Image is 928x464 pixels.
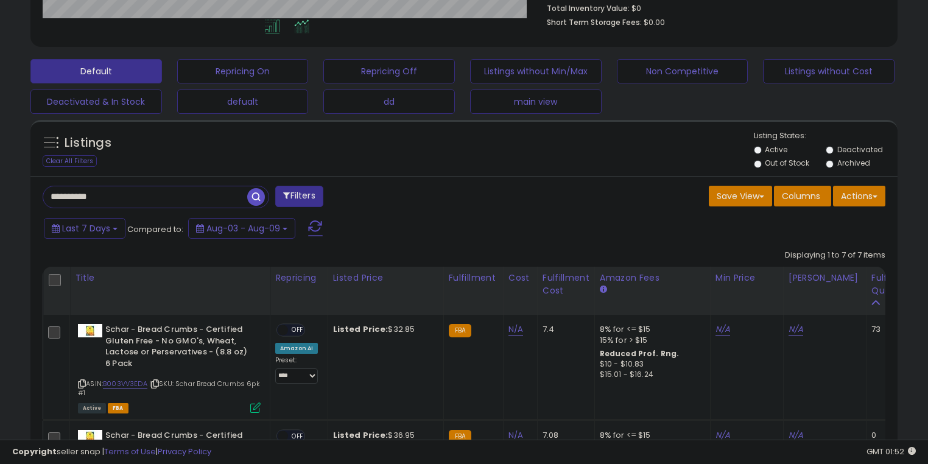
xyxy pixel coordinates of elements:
[600,348,680,359] b: Reduced Prof. Rng.
[600,284,607,295] small: Amazon Fees.
[177,59,309,83] button: Repricing On
[709,186,772,206] button: Save View
[30,90,162,114] button: Deactivated & In Stock
[12,446,57,457] strong: Copyright
[754,130,898,142] p: Listing States:
[765,158,809,168] label: Out of Stock
[508,272,532,284] div: Cost
[600,359,701,370] div: $10 - $10.83
[470,90,602,114] button: main view
[206,222,280,234] span: Aug-03 - Aug-09
[600,335,701,346] div: 15% for > $15
[765,144,787,155] label: Active
[547,3,630,13] b: Total Inventory Value:
[78,379,260,397] span: | SKU: Schar Bread Crumbs 6pk #1
[543,272,589,297] div: Fulfillment Cost
[65,135,111,152] h5: Listings
[104,446,156,457] a: Terms of Use
[12,446,211,458] div: seller snap | |
[323,90,455,114] button: dd
[837,144,883,155] label: Deactivated
[105,324,253,372] b: Schar - Bread Crumbs - Certified Gluten Free - No GMO's, Wheat, Lactose or Perservatives - (8.8 o...
[275,343,318,354] div: Amazon AI
[774,186,831,206] button: Columns
[44,218,125,239] button: Last 7 Days
[715,323,730,336] a: N/A
[62,222,110,234] span: Last 7 Days
[600,272,705,284] div: Amazon Fees
[833,186,885,206] button: Actions
[30,59,162,83] button: Default
[103,379,147,389] a: B003VV3EDA
[323,59,455,83] button: Repricing Off
[470,59,602,83] button: Listings without Min/Max
[78,324,102,337] img: 61NctrFp5IL._SL40_.jpg
[188,218,295,239] button: Aug-03 - Aug-09
[871,272,913,297] div: Fulfillable Quantity
[871,324,909,335] div: 73
[78,324,261,412] div: ASIN:
[275,356,318,384] div: Preset:
[275,186,323,207] button: Filters
[547,17,642,27] b: Short Term Storage Fees:
[78,403,106,413] span: All listings currently available for purchase on Amazon
[782,190,820,202] span: Columns
[127,223,183,235] span: Compared to:
[449,324,471,337] small: FBA
[785,250,885,261] div: Displaying 1 to 7 of 7 items
[600,324,701,335] div: 8% for <= $15
[43,155,97,167] div: Clear All Filters
[644,16,665,28] span: $0.00
[715,272,778,284] div: Min Price
[108,403,128,413] span: FBA
[543,324,585,335] div: 7.4
[333,323,388,335] b: Listed Price:
[617,59,748,83] button: Non Competitive
[866,446,916,457] span: 2025-08-17 01:52 GMT
[177,90,309,114] button: defualt
[158,446,211,457] a: Privacy Policy
[449,272,498,284] div: Fulfillment
[333,272,438,284] div: Listed Price
[789,323,803,336] a: N/A
[75,272,265,284] div: Title
[288,325,308,336] span: OFF
[275,272,323,284] div: Repricing
[837,158,870,168] label: Archived
[333,324,434,335] div: $32.85
[789,272,861,284] div: [PERSON_NAME]
[600,370,701,380] div: $15.01 - $16.24
[763,59,895,83] button: Listings without Cost
[508,323,523,336] a: N/A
